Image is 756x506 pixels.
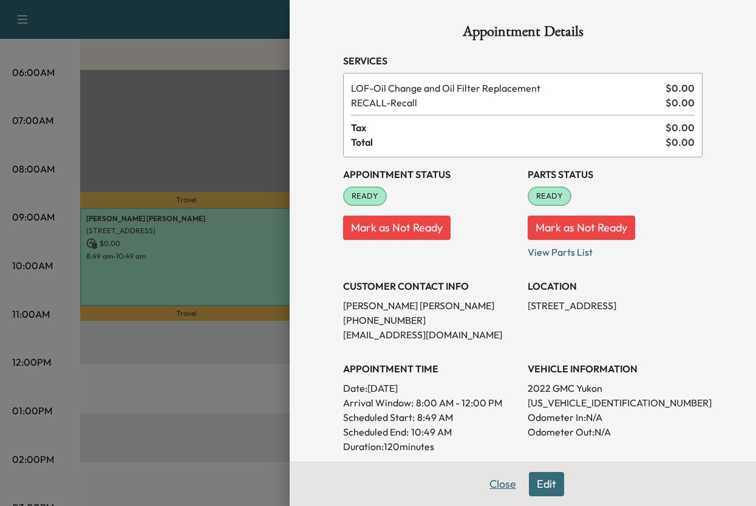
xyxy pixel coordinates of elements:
p: Odometer Out: N/A [528,425,703,439]
h3: Appointment Status [343,167,518,182]
p: [PHONE_NUMBER] [343,313,518,327]
p: Odometer In: N/A [528,410,703,425]
span: 8:00 AM - 12:00 PM [416,395,502,410]
button: Mark as Not Ready [343,216,451,240]
button: Edit [529,472,564,496]
h3: Parts Status [528,167,703,182]
p: Scheduled End: [343,425,409,439]
span: Total [351,135,666,149]
span: Recall [351,95,661,110]
p: Scheduled Start: [343,410,415,425]
span: $ 0.00 [666,120,695,135]
h1: Appointment Details [343,24,703,44]
span: READY [529,190,570,202]
p: [US_VEHICLE_IDENTIFICATION_NUMBER] [528,395,703,410]
h3: LOCATION [528,279,703,293]
p: [STREET_ADDRESS] [528,298,703,313]
h3: APPOINTMENT TIME [343,361,518,376]
button: Mark as Not Ready [528,216,635,240]
h3: Services [343,53,703,68]
p: View Parts List [528,240,703,259]
span: Oil Change and Oil Filter Replacement [351,81,661,95]
p: 10:49 AM [411,425,452,439]
p: 8:49 AM [417,410,453,425]
p: Duration: 120 minutes [343,439,518,454]
p: 2022 GMC Yukon [528,381,703,395]
span: Tax [351,120,666,135]
span: $ 0.00 [666,95,695,110]
h3: VEHICLE INFORMATION [528,361,703,376]
p: [EMAIL_ADDRESS][DOMAIN_NAME] [343,327,518,342]
p: [PERSON_NAME] [PERSON_NAME] [343,298,518,313]
span: $ 0.00 [666,81,695,95]
span: READY [344,190,386,202]
p: Arrival Window: [343,395,518,410]
h3: CUSTOMER CONTACT INFO [343,279,518,293]
button: Close [482,472,524,496]
span: $ 0.00 [666,135,695,149]
p: Date: [DATE] [343,381,518,395]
